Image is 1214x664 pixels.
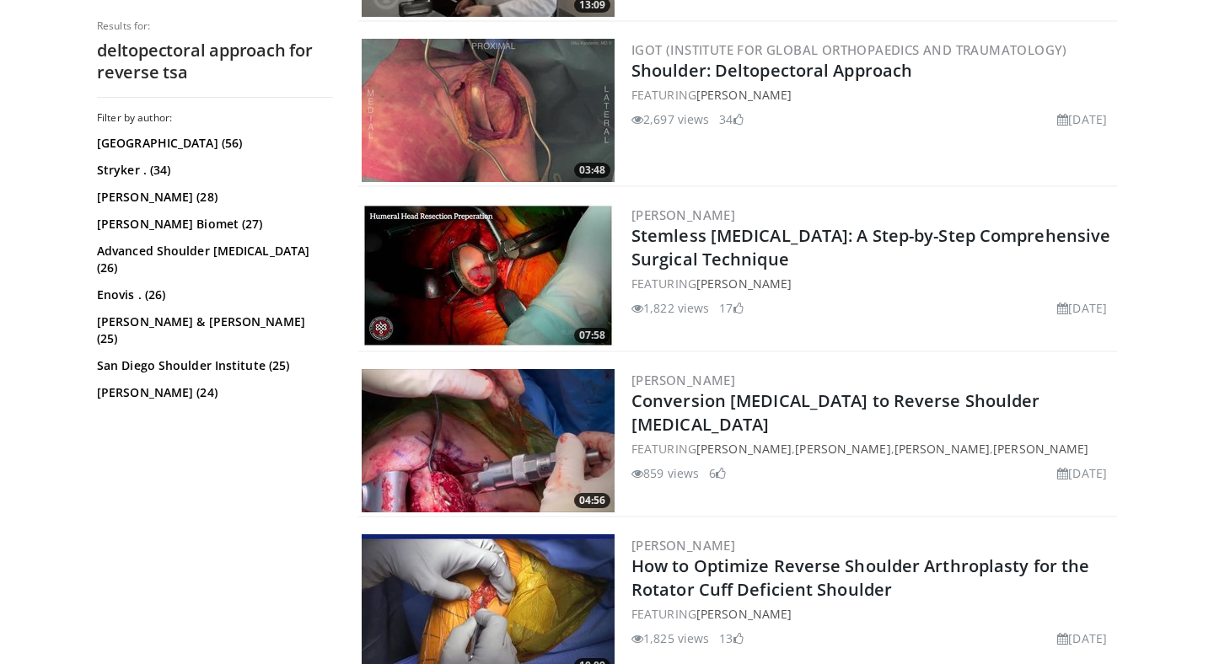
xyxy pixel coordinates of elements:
[97,162,329,179] a: Stryker . (34)
[362,369,615,512] img: 9a80d8db-3505-4387-b959-56739587243e.300x170_q85_crop-smart_upscale.jpg
[631,537,735,554] a: [PERSON_NAME]
[97,286,329,303] a: Enovis . (26)
[631,41,1067,58] a: IGOT (Institute for Global Orthopaedics and Traumatology)
[631,224,1110,270] a: Stemless [MEDICAL_DATA]: A Step-by-Step Comprehensive Surgical Technique
[574,163,610,178] span: 03:48
[631,440,1114,458] div: FEATURING , , ,
[631,554,1089,601] a: How to Optimize Reverse Shoulder Arthroplasty for the Rotator Cuff Deficient Shoulder
[696,87,792,103] a: [PERSON_NAME]
[97,19,333,33] p: Results for:
[719,629,743,647] li: 13
[362,369,615,512] a: 04:56
[631,110,709,128] li: 2,697 views
[362,204,615,347] a: 07:58
[362,39,615,182] a: 03:48
[894,441,990,457] a: [PERSON_NAME]
[97,357,329,374] a: San Diego Shoulder Institute (25)
[631,275,1114,292] div: FEATURING
[362,204,615,347] img: ee559304-fefc-4441-9d2e-2a09b953164c.300x170_q85_crop-smart_upscale.jpg
[631,59,912,82] a: Shoulder: Deltopectoral Approach
[574,328,610,343] span: 07:58
[631,389,1040,436] a: Conversion [MEDICAL_DATA] to Reverse Shoulder [MEDICAL_DATA]
[795,441,890,457] a: [PERSON_NAME]
[97,111,333,125] h3: Filter by author:
[631,629,709,647] li: 1,825 views
[993,441,1088,457] a: [PERSON_NAME]
[97,313,329,347] a: [PERSON_NAME] & [PERSON_NAME] (25)
[631,464,699,482] li: 859 views
[1057,299,1107,317] li: [DATE]
[709,464,726,482] li: 6
[631,372,735,388] a: [PERSON_NAME]
[696,606,792,622] a: [PERSON_NAME]
[1057,110,1107,128] li: [DATE]
[631,299,709,317] li: 1,822 views
[574,493,610,508] span: 04:56
[97,243,329,276] a: Advanced Shoulder [MEDICAL_DATA] (26)
[631,605,1114,623] div: FEATURING
[719,299,743,317] li: 17
[97,189,329,206] a: [PERSON_NAME] (28)
[97,384,329,401] a: [PERSON_NAME] (24)
[97,40,333,83] h2: deltopectoral approach for reverse tsa
[719,110,743,128] li: 34
[97,216,329,233] a: [PERSON_NAME] Biomet (27)
[1057,629,1107,647] li: [DATE]
[631,86,1114,104] div: FEATURING
[696,276,792,292] a: [PERSON_NAME]
[696,441,792,457] a: [PERSON_NAME]
[1057,464,1107,482] li: [DATE]
[362,39,615,182] img: d48a1e07-2d1a-414b-a35a-b25ec3dd4c22.300x170_q85_crop-smart_upscale.jpg
[631,206,735,223] a: [PERSON_NAME]
[97,135,329,152] a: [GEOGRAPHIC_DATA] (56)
